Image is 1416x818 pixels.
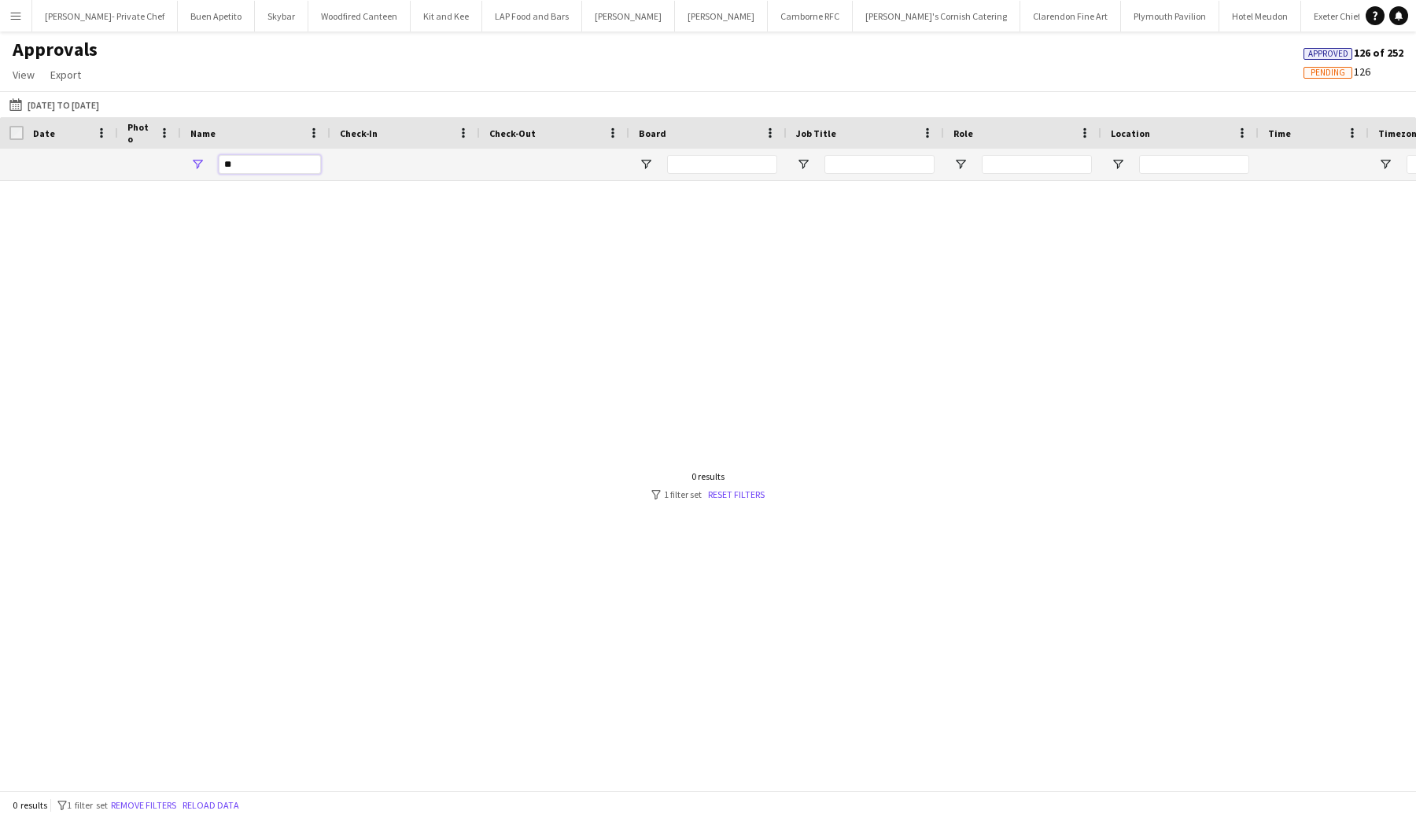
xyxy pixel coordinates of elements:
[219,155,321,174] input: Name Filter Input
[178,1,255,31] button: Buen Apetito
[1304,64,1370,79] span: 126
[982,155,1092,174] input: Role Filter Input
[308,1,411,31] button: Woodfired Canteen
[667,155,777,174] input: Board Filter Input
[9,126,24,140] input: Column with Header Selection
[953,157,968,171] button: Open Filter Menu
[6,95,102,114] button: [DATE] to [DATE]
[1020,1,1121,31] button: Clarendon Fine Art
[50,68,81,82] span: Export
[33,127,55,139] span: Date
[482,1,582,31] button: LAP Food and Bars
[1219,1,1301,31] button: Hotel Meudon
[127,121,153,145] span: Photo
[489,127,536,139] span: Check-Out
[796,157,810,171] button: Open Filter Menu
[67,799,108,811] span: 1 filter set
[1268,127,1291,139] span: Time
[1111,157,1125,171] button: Open Filter Menu
[1378,157,1392,171] button: Open Filter Menu
[1308,49,1348,59] span: Approved
[1121,1,1219,31] button: Plymouth Pavilion
[1111,127,1150,139] span: Location
[639,127,666,139] span: Board
[1311,68,1345,78] span: Pending
[651,470,765,482] div: 0 results
[824,155,935,174] input: Job Title Filter Input
[1304,46,1403,60] span: 126 of 252
[1301,1,1377,31] button: Exeter Chiefs
[768,1,853,31] button: Camborne RFC
[708,488,765,500] a: Reset filters
[853,1,1020,31] button: [PERSON_NAME]'s Cornish Catering
[32,1,178,31] button: [PERSON_NAME]- Private Chef
[6,64,41,85] a: View
[639,157,653,171] button: Open Filter Menu
[675,1,768,31] button: [PERSON_NAME]
[1139,155,1249,174] input: Location Filter Input
[582,1,675,31] button: [PERSON_NAME]
[44,64,87,85] a: Export
[255,1,308,31] button: Skybar
[340,127,378,139] span: Check-In
[796,127,836,139] span: Job Title
[411,1,482,31] button: Kit and Kee
[108,797,179,814] button: Remove filters
[13,68,35,82] span: View
[190,127,216,139] span: Name
[953,127,973,139] span: Role
[179,797,242,814] button: Reload data
[651,488,765,500] div: 1 filter set
[190,157,205,171] button: Open Filter Menu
